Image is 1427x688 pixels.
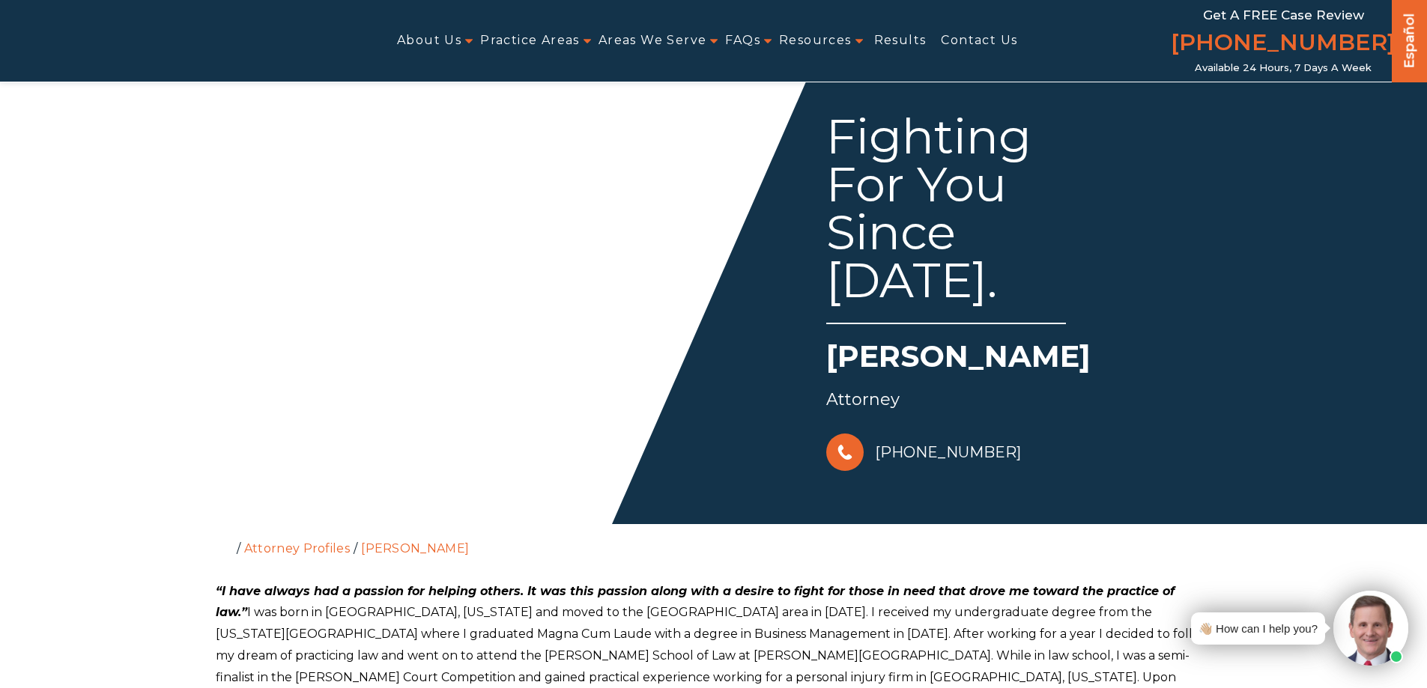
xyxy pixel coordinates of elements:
[941,24,1017,58] a: Contact Us
[1333,591,1408,666] img: Intaker widget Avatar
[397,24,461,58] a: About Us
[216,584,1175,620] em: “I have always had a passion for helping others. It was this passion along with a desire to fight...
[599,24,707,58] a: Areas We Serve
[480,24,580,58] a: Practice Areas
[826,112,1066,324] div: Fighting For You Since [DATE].
[826,385,1214,415] div: Attorney
[219,541,233,554] a: Home
[826,430,1021,475] a: [PHONE_NUMBER]
[1199,618,1318,639] div: 👋🏼 How can I help you?
[216,524,1212,558] ol: / /
[204,75,654,524] img: Hunter Gillespie
[725,24,760,58] a: FAQs
[826,335,1214,385] h1: [PERSON_NAME]
[779,24,852,58] a: Resources
[1171,26,1396,62] a: [PHONE_NUMBER]
[874,24,927,58] a: Results
[1203,7,1364,22] span: Get a FREE Case Review
[244,541,350,555] a: Attorney Profiles
[357,541,473,555] li: [PERSON_NAME]
[1195,62,1372,74] span: Available 24 Hours, 7 Days a Week
[9,23,243,59] img: Auger & Auger Accident and Injury Lawyers Logo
